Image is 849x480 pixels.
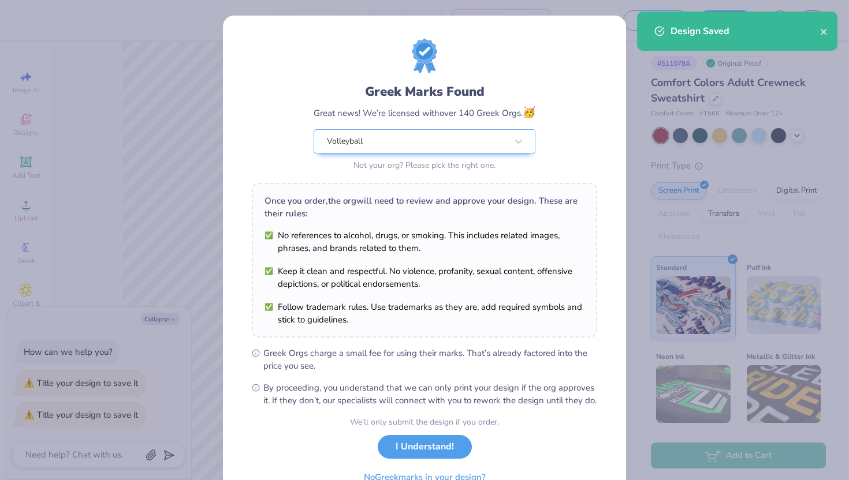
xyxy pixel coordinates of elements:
div: Great news! We’re licensed with over 140 Greek Orgs. [314,105,535,121]
li: Keep it clean and respectful. No violence, profanity, sexual content, offensive depictions, or po... [265,265,584,290]
li: No references to alcohol, drugs, or smoking. This includes related images, phrases, and brands re... [265,229,584,254]
li: Follow trademark rules. Use trademarks as they are, add required symbols and stick to guidelines. [265,301,584,326]
div: Greek Marks Found [314,82,535,101]
button: I Understand! [378,435,472,459]
div: Not your org? Please pick the right one. [314,159,535,171]
img: license-marks-badge.png [412,39,437,73]
div: We’ll only submit the design if you order. [350,416,499,428]
button: close [820,24,828,38]
span: Greek Orgs charge a small fee for using their marks. That’s already factored into the price you see. [263,347,597,372]
div: Design Saved [671,24,820,38]
div: Once you order, the org will need to review and approve your design. These are their rules: [265,194,584,220]
span: 🥳 [523,106,535,119]
span: By proceeding, you understand that we can only print your design if the org approves it. If they ... [263,381,597,407]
